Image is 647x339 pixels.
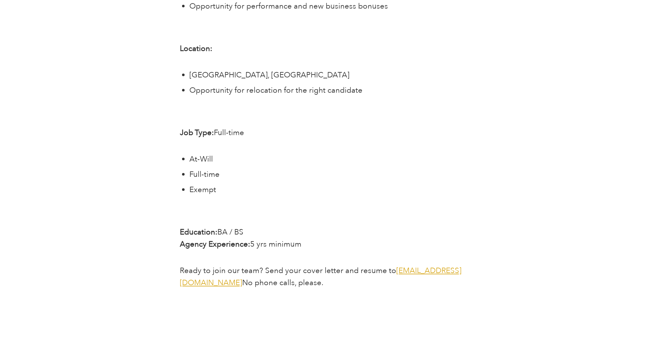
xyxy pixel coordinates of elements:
[180,239,250,249] strong: Agency Experience:
[189,84,467,97] li: Opportunity for relocation for the right candidate
[180,227,217,237] strong: Education:
[180,43,212,54] strong: Location:
[180,127,214,138] strong: Job Type:
[180,127,467,139] p: Full-time
[189,69,467,81] li: [GEOGRAPHIC_DATA], [GEOGRAPHIC_DATA]
[189,0,467,12] li: Opportunity for performance and new business bonuses
[189,169,467,181] li: Full-time
[180,226,467,250] p: BA / BS 5 yrs minimum
[189,153,467,165] li: At-Will
[189,184,467,196] li: Exempt
[180,265,467,289] p: Ready to join our team? Send your cover letter and resume to No phone calls, please.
